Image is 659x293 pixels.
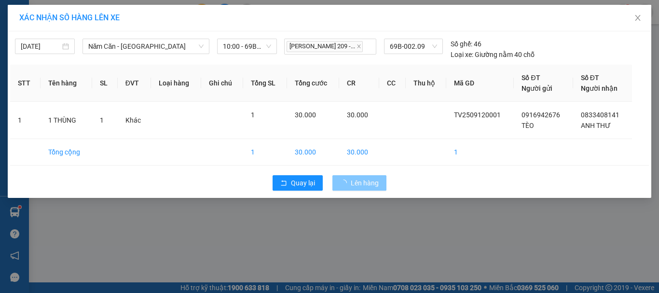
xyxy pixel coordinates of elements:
span: TÈO [522,122,534,129]
span: Người gửi [522,84,552,92]
span: Số ĐT [581,74,599,82]
td: 1 [243,139,287,166]
span: 0833408141 [581,111,619,119]
span: loading [340,180,351,186]
button: rollbackQuay lại [273,175,323,191]
span: XÁC NHẬN SỐ HÀNG LÊN XE [19,13,120,22]
span: Quay lại [291,178,315,188]
span: down [198,43,204,49]
span: 30.000 [347,111,368,119]
th: Ghi chú [201,65,243,102]
th: Thu hộ [406,65,446,102]
span: [PERSON_NAME] 209 -... [287,41,363,52]
b: [PERSON_NAME] [55,6,137,18]
span: Số ghế: [451,39,472,49]
span: Người nhận [581,84,618,92]
span: environment [55,23,63,31]
span: 1 [100,116,104,124]
button: Close [624,5,651,32]
th: CC [379,65,406,102]
td: 1 [446,139,514,166]
span: Năm Căn - Sài Gòn [88,39,204,54]
th: STT [10,65,41,102]
span: Số ĐT [522,74,540,82]
li: 85 [PERSON_NAME] [4,21,184,33]
th: CR [339,65,379,102]
td: Khác [118,102,151,139]
td: 1 [10,102,41,139]
span: Loại xe: [451,49,473,60]
span: Lên hàng [351,178,379,188]
td: 30.000 [339,139,379,166]
input: 12/09/2025 [21,41,60,52]
span: rollback [280,180,287,187]
div: Giường nằm 40 chỗ [451,49,535,60]
th: Tổng SL [243,65,287,102]
span: 30.000 [295,111,316,119]
span: close [634,14,642,22]
span: 10:00 - 69B-002.09 [223,39,271,54]
span: 69B-002.09 [390,39,437,54]
b: GỬI : Văn phòng [PERSON_NAME] [4,60,109,98]
li: 02839.63.63.63 [4,33,184,45]
th: Tên hàng [41,65,92,102]
span: 0916942676 [522,111,560,119]
th: Tổng cước [287,65,339,102]
span: close [357,44,361,49]
span: phone [55,35,63,43]
th: Mã GD [446,65,514,102]
td: 30.000 [287,139,339,166]
div: 46 [451,39,481,49]
button: Lên hàng [332,175,386,191]
th: Loại hàng [151,65,201,102]
td: Tổng cộng [41,139,92,166]
td: 1 THÙNG [41,102,92,139]
th: ĐVT [118,65,151,102]
th: SL [92,65,117,102]
span: 1 [251,111,255,119]
span: ANH THƯ [581,122,611,129]
span: TV2509120001 [454,111,501,119]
